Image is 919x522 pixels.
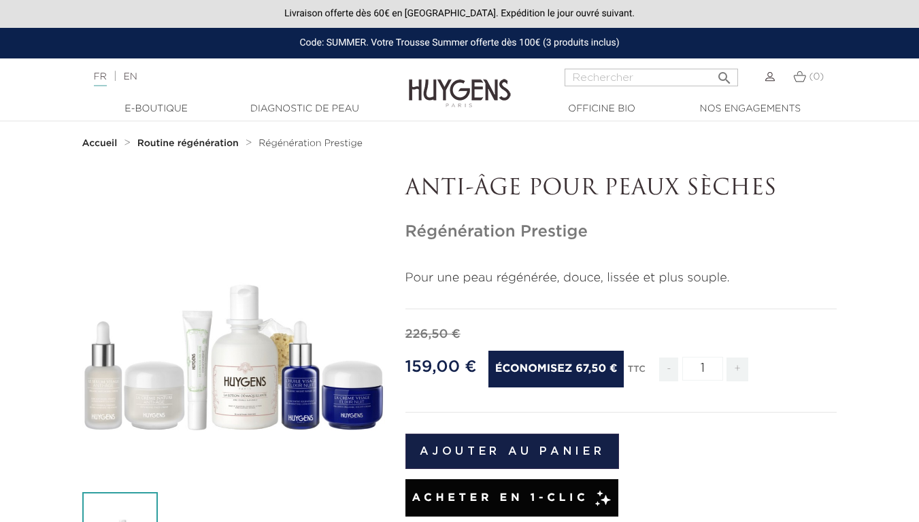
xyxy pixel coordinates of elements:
[123,72,137,82] a: EN
[405,359,477,375] span: 159,00 €
[405,328,461,341] span: 226,50 €
[258,138,362,149] a: Régénération Prestige
[488,351,624,387] span: Économisez 67,50 €
[405,222,837,242] h1: Régénération Prestige
[258,139,362,148] span: Régénération Prestige
[565,69,738,86] input: Rechercher
[405,176,837,202] p: ANTI-ÂGE POUR PEAUX SÈCHES
[94,72,107,86] a: FR
[809,72,824,82] span: (0)
[405,434,620,469] button: Ajouter au panier
[628,355,646,391] div: TTC
[137,138,242,149] a: Routine régénération
[82,138,120,149] a: Accueil
[87,69,373,85] div: |
[682,357,723,381] input: Quantité
[726,358,748,381] span: +
[82,139,118,148] strong: Accueil
[88,102,224,116] a: E-Boutique
[237,102,373,116] a: Diagnostic de peau
[409,57,511,109] img: Huygens
[716,66,733,82] i: 
[712,65,737,83] button: 
[405,269,837,288] p: Pour une peau régénérée, douce, lissée et plus souple.
[682,102,818,116] a: Nos engagements
[659,358,678,381] span: -
[534,102,670,116] a: Officine Bio
[137,139,239,148] strong: Routine régénération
